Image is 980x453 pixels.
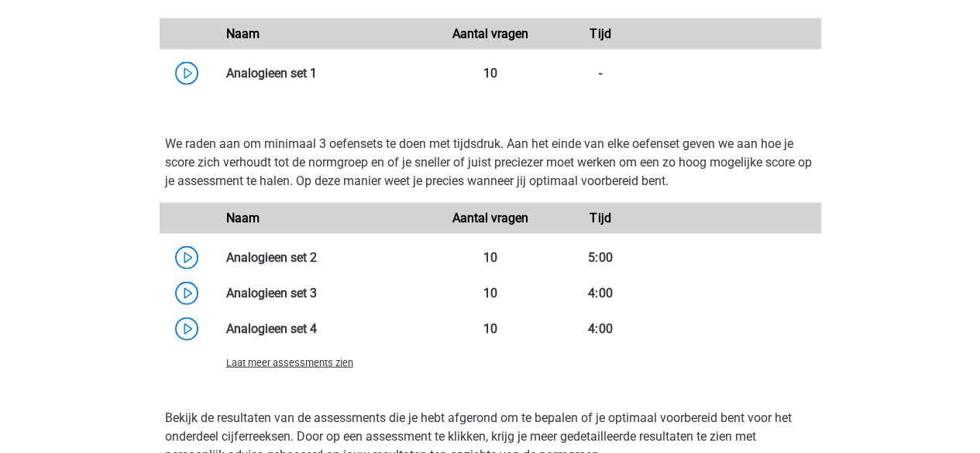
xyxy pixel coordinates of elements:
[545,209,655,228] div: Tijd
[215,25,435,43] div: Naam
[215,209,435,228] div: Naam
[435,209,545,228] div: Aantal vragen
[435,25,545,43] div: Aantal vragen
[545,25,655,43] div: Tijd
[215,320,435,338] div: Analogieen set 4
[215,249,435,267] div: Analogieen set 2
[215,64,435,83] div: Analogieen set 1
[215,284,435,303] div: Analogieen set 3
[165,135,816,190] p: We raden aan om minimaal 3 oefensets te doen met tijdsdruk. Aan het einde van elke oefenset geven...
[226,357,353,369] span: Laat meer assessments zien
